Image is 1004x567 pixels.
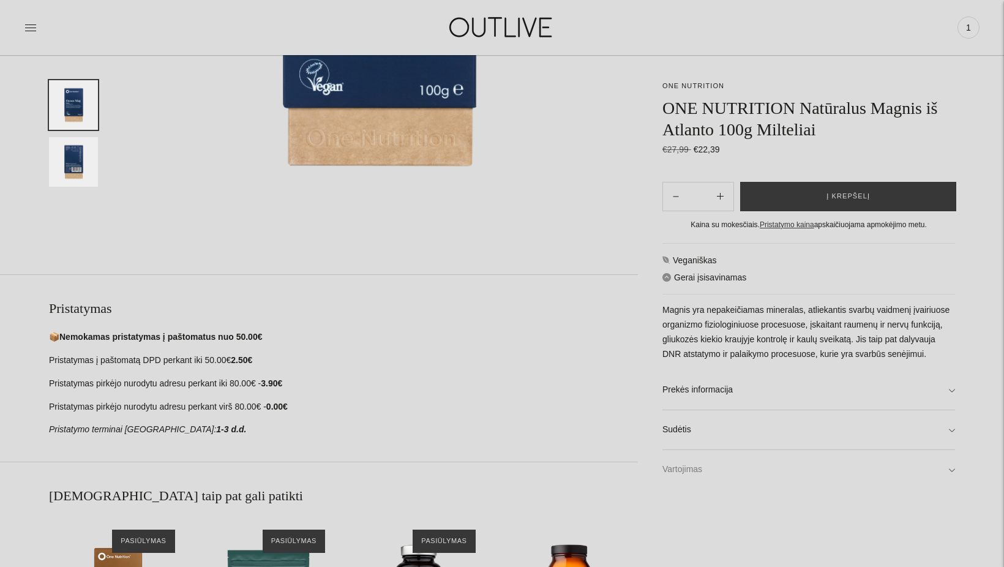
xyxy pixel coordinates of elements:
[49,299,638,318] h2: Pristatymas
[59,332,262,342] strong: Nemokamas pristatymas į paštomatus nuo 50.00€
[49,377,638,391] p: Pristatymas pirkėjo nurodytu adresu perkant iki 80.00€ -
[662,82,724,89] a: ONE NUTRITION
[49,80,98,130] button: Translation missing: en.general.accessibility.image_thumbail
[49,400,638,415] p: Pristatymas pirkėjo nurodytu adresu perkant virš 80.00€ -
[663,182,689,211] button: Add product quantity
[266,402,288,411] strong: 0.00€
[662,370,955,410] a: Prekės informacija
[49,330,638,345] p: 📦
[49,487,638,505] h2: [DEMOGRAPHIC_DATA] taip pat gali patikti
[231,355,252,365] strong: 2.50€
[960,19,977,36] span: 1
[662,145,691,154] s: €27,99
[662,97,955,140] h1: ONE NUTRITION Natūralus Magnis iš Atlanto 100g Milteliai
[662,303,955,362] p: Magnis yra nepakeičiamas mineralas, atliekantis svarbų vaidmenį įvairiuose organizmo fiziologiniu...
[261,378,282,388] strong: 3.90€
[740,182,956,211] button: Į krepšelį
[689,187,707,205] input: Product quantity
[49,137,98,187] button: Translation missing: en.general.accessibility.image_thumbail
[425,6,579,48] img: OUTLIVE
[662,243,955,489] div: Veganiškas Gerai įsisavinamas
[662,410,955,449] a: Sudėtis
[957,14,980,41] a: 1
[760,220,814,229] a: Pristatymo kaina
[826,190,870,203] span: Į krepšelį
[662,450,955,489] a: Vartojimas
[216,424,246,434] strong: 1-3 d.d.
[49,353,638,368] p: Pristatymas į paštomatą DPD perkant iki 50.00€
[662,219,955,231] div: Kaina su mokesčiais. apskaičiuojama apmokėjimo metu.
[694,145,720,154] span: €22,39
[707,182,733,211] button: Subtract product quantity
[49,424,216,434] em: Pristatymo terminai [GEOGRAPHIC_DATA]:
